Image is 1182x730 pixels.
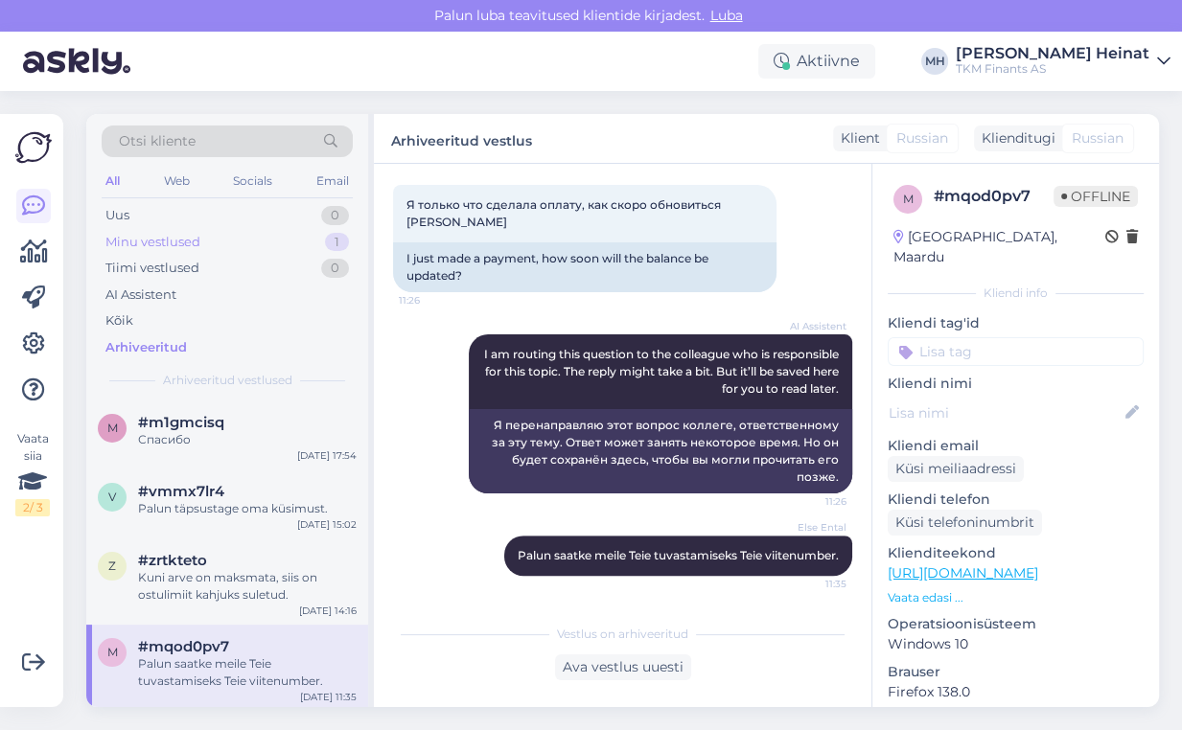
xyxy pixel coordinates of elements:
[297,448,357,463] div: [DATE] 17:54
[399,293,471,308] span: 11:26
[888,490,1144,510] p: Kliendi telefon
[393,242,776,292] div: I just made a payment, how soon will the balance be updated?
[557,626,688,643] span: Vestlus on arhiveeritud
[105,206,129,225] div: Uus
[1054,186,1138,207] span: Offline
[974,128,1055,148] div: Klienditugi
[299,604,357,618] div: [DATE] 14:16
[888,337,1144,366] input: Lisa tag
[138,569,357,604] div: Kuni arve on maksmata, siis on ostulimiit kahjuks suletud.
[903,192,914,206] span: m
[107,645,118,659] span: m
[888,510,1042,536] div: Küsi telefoninumbrit
[921,48,948,75] div: MH
[888,374,1144,394] p: Kliendi nimi
[160,169,194,194] div: Web
[956,61,1149,77] div: TKM Finants AS
[956,46,1149,61] div: [PERSON_NAME] Heinat
[163,372,292,389] span: Arhiveeritud vestlused
[105,285,176,305] div: AI Assistent
[119,131,196,151] span: Otsi kliente
[107,421,118,435] span: m
[469,409,852,493] div: Я перенаправляю этот вопрос коллеге, ответственному за эту тему. Ответ может занять некоторое вре...
[889,402,1122,423] input: Lisa nimi
[138,552,207,569] span: #zrtkteto
[1072,128,1124,148] span: Russian
[15,499,50,516] div: 2 / 3
[105,338,187,357] div: Arhiveeritud
[775,520,846,535] span: Else Ental
[105,259,199,278] div: Tiimi vestlused
[15,129,52,166] img: Askly Logo
[484,347,842,396] span: I am routing this question to the colleague who is responsible for this topic. The reply might ta...
[108,490,116,504] span: v
[888,662,1144,682] p: Brauser
[775,577,846,591] span: 11:35
[775,494,846,509] span: 11:26
[391,125,532,151] label: Arhiveeritud vestlus
[300,690,357,704] div: [DATE] 11:35
[888,589,1144,606] p: Vaata edasi ...
[888,634,1144,654] p: Windows 10
[321,259,349,278] div: 0
[555,654,691,680] div: Ava vestlus uuesti
[934,185,1054,208] div: # mqod0pv7
[15,430,50,516] div: Vaata siia
[406,197,724,229] span: Я только что сделала оплату, как скоро обновиться [PERSON_NAME]
[896,128,948,148] span: Russian
[888,436,1144,456] p: Kliendi email
[325,233,349,252] div: 1
[138,414,224,431] span: #m1gmcisq
[888,313,1144,333] p: Kliendi tag'id
[888,614,1144,634] p: Operatsioonisüsteem
[297,517,357,532] div: [DATE] 15:02
[833,128,880,148] div: Klient
[229,169,276,194] div: Socials
[888,456,1024,482] div: Küsi meiliaadressi
[108,559,116,573] span: z
[888,564,1038,582] a: [URL][DOMAIN_NAME]
[893,227,1105,267] div: [GEOGRAPHIC_DATA], Maardu
[138,638,229,655] span: #mqod0pv7
[758,44,875,79] div: Aktiivne
[138,500,357,517] div: Palun täpsustage oma küsimust.
[105,311,133,331] div: Kõik
[956,46,1170,77] a: [PERSON_NAME] HeinatTKM Finants AS
[518,548,839,562] span: Palun saatke meile Teie tuvastamiseks Teie viitenumber.
[888,682,1144,702] p: Firefox 138.0
[888,285,1144,302] div: Kliendi info
[102,169,124,194] div: All
[321,206,349,225] div: 0
[313,169,353,194] div: Email
[705,7,749,24] span: Luba
[138,655,357,690] div: Palun saatke meile Teie tuvastamiseks Teie viitenumber.
[775,319,846,333] span: AI Assistent
[105,233,200,252] div: Minu vestlused
[888,543,1144,563] p: Klienditeekond
[138,483,224,500] span: #vmmx7lr4
[138,431,357,448] div: Спасибо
